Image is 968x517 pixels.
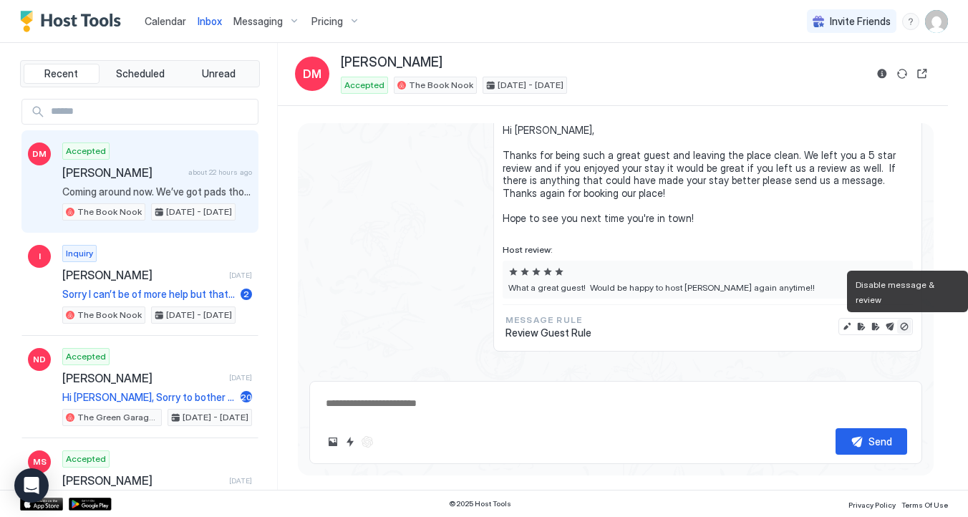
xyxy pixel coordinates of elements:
span: [PERSON_NAME] [62,473,223,488]
span: Invite Friends [830,15,891,28]
span: [DATE] - [DATE] [183,411,248,424]
span: Coming around now. We’ve got pads tho. Not tampons. [62,185,252,198]
button: Unread [180,64,256,84]
button: Recent [24,64,100,84]
div: menu [902,13,919,30]
span: DM [303,65,321,82]
a: Host Tools Logo [20,11,127,32]
span: The Book Nook [77,309,142,322]
button: Reservation information [873,65,891,82]
a: Calendar [145,14,186,29]
span: Privacy Policy [848,501,896,509]
a: Inbox [198,14,222,29]
button: Edit rule [868,319,883,334]
span: Terms Of Use [901,501,948,509]
span: 20 [241,392,252,402]
span: The Book Nook [77,206,142,218]
span: Sorry I can’t be of more help but that’s a Airbnb thing, not a host thing. We don’t affect or eve... [62,288,235,301]
span: [DATE] [229,476,252,485]
span: Accepted [66,145,106,158]
span: [DATE] [229,373,252,382]
span: Disable message & review [856,279,936,305]
span: [DATE] - [DATE] [498,79,563,92]
span: [PERSON_NAME] [341,54,442,71]
span: Pricing [311,15,343,28]
span: [DATE] - [DATE] [166,206,232,218]
div: Open Intercom Messenger [14,468,49,503]
span: Inbox [198,15,222,27]
span: Messaging [233,15,283,28]
span: Review Guest Rule [505,327,591,339]
a: App Store [20,498,63,511]
button: Open reservation [914,65,931,82]
span: Accepted [66,453,106,465]
span: Unread [202,67,236,80]
button: Upload image [324,433,342,450]
span: [PERSON_NAME] [62,371,223,385]
span: Hi [PERSON_NAME], Sorry to bother you but if you have a second, could you write us a review? Revi... [62,391,235,404]
span: Scheduled [116,67,165,80]
span: Accepted [66,350,106,363]
button: Edit message [840,319,854,334]
span: The Book Nook [409,79,473,92]
button: Edit review [854,319,868,334]
span: The Green Garage Loft [77,411,158,424]
span: DM [32,148,47,160]
input: Input Field [45,100,258,124]
a: Google Play Store [69,498,112,511]
span: [PERSON_NAME] [62,268,223,282]
span: [DATE] [229,271,252,280]
span: Host review: [503,244,913,255]
span: ND [33,353,46,366]
span: What a great guest! Would be happy to host [PERSON_NAME] again anytime!! [508,282,907,293]
span: MS [33,455,47,468]
button: Sync reservation [894,65,911,82]
span: Hi [PERSON_NAME], Thanks for being such a great guest and leaving the place clean. We left you a ... [503,124,913,224]
div: Send [868,434,892,449]
span: Recent [44,67,78,80]
div: tab-group [20,60,260,87]
span: Calendar [145,15,186,27]
span: 2 [243,289,249,299]
button: Disable message & review [897,319,911,334]
button: Send now [883,319,897,334]
span: Message Rule [505,314,591,327]
div: User profile [925,10,948,33]
a: Privacy Policy [848,496,896,511]
a: Terms Of Use [901,496,948,511]
button: Send [836,428,907,455]
button: Scheduled [102,64,178,84]
span: about 22 hours ago [188,168,252,177]
span: Inquiry [66,247,93,260]
button: Quick reply [342,433,359,450]
span: © 2025 Host Tools [449,499,511,508]
span: I [39,250,41,263]
span: [PERSON_NAME] [62,165,183,180]
span: Accepted [344,79,384,92]
span: [DATE] - [DATE] [166,309,232,322]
